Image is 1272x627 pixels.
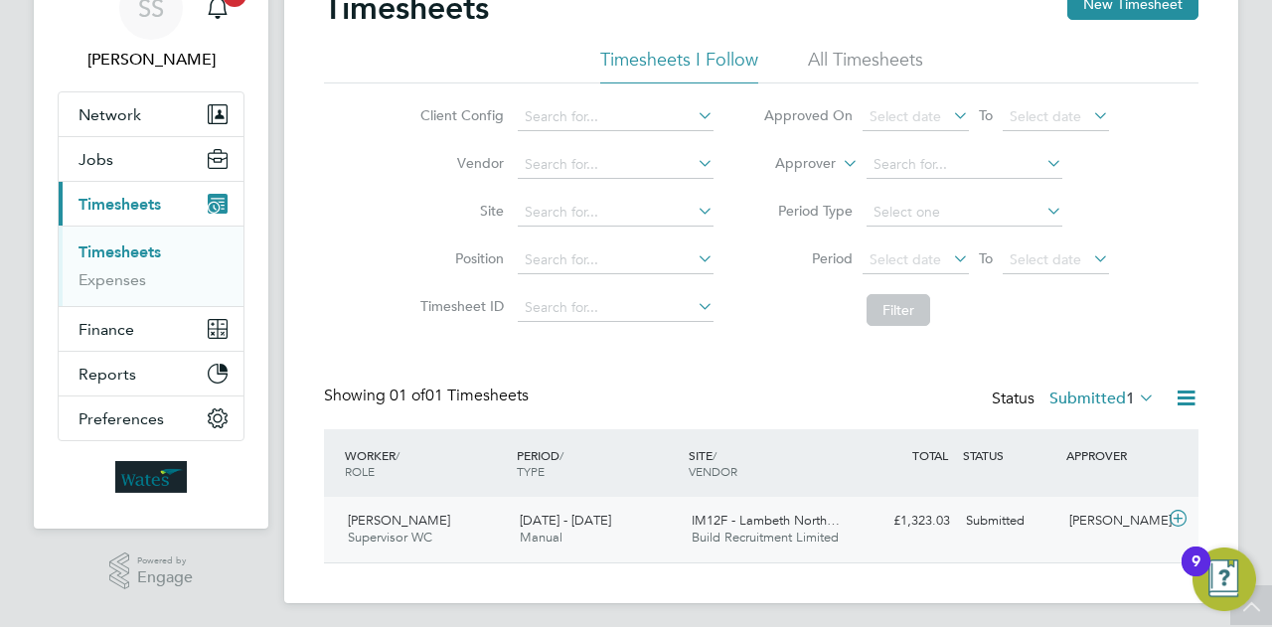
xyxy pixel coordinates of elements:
button: Reports [59,352,243,395]
span: / [396,447,399,463]
span: TOTAL [912,447,948,463]
img: wates-logo-retina.png [115,461,187,493]
div: PERIOD [512,437,684,489]
div: [PERSON_NAME] [1061,505,1165,538]
input: Search for... [518,246,714,274]
span: Select date [870,107,941,125]
label: Submitted [1049,389,1155,408]
div: Submitted [958,505,1061,538]
span: Finance [79,320,134,339]
li: Timesheets I Follow [600,48,758,83]
span: 01 of [390,386,425,405]
span: [PERSON_NAME] [348,512,450,529]
span: / [559,447,563,463]
label: Position [414,249,504,267]
label: Vendor [414,154,504,172]
div: Showing [324,386,533,406]
a: Expenses [79,270,146,289]
a: Go to home page [58,461,244,493]
span: IM12F - Lambeth North… [692,512,840,529]
span: ROLE [345,463,375,479]
span: VENDOR [689,463,737,479]
input: Search for... [867,151,1062,179]
div: APPROVER [1061,437,1165,473]
button: Filter [867,294,930,326]
span: 1 [1126,389,1135,408]
span: Manual [520,529,562,546]
a: Powered byEngage [109,552,194,590]
label: Approved On [763,106,853,124]
button: Finance [59,307,243,351]
li: All Timesheets [808,48,923,83]
span: Select date [1010,107,1081,125]
span: Select date [1010,250,1081,268]
input: Search for... [518,103,714,131]
div: WORKER [340,437,512,489]
div: 9 [1192,561,1200,587]
span: [DATE] - [DATE] [520,512,611,529]
button: Network [59,92,243,136]
input: Search for... [518,294,714,322]
label: Client Config [414,106,504,124]
label: Site [414,202,504,220]
span: Summer Sampson [58,48,244,72]
span: Select date [870,250,941,268]
button: Timesheets [59,182,243,226]
input: Select one [867,199,1062,227]
span: To [973,245,999,271]
span: Supervisor WC [348,529,432,546]
span: / [713,447,716,463]
span: To [973,102,999,128]
span: Powered by [137,552,193,569]
span: Jobs [79,150,113,169]
span: Engage [137,569,193,586]
div: Status [992,386,1159,413]
input: Search for... [518,151,714,179]
input: Search for... [518,199,714,227]
button: Preferences [59,396,243,440]
span: Timesheets [79,195,161,214]
button: Jobs [59,137,243,181]
button: Open Resource Center, 9 new notifications [1192,548,1256,611]
span: Build Recruitment Limited [692,529,839,546]
div: £1,323.03 [855,505,958,538]
span: Network [79,105,141,124]
span: Preferences [79,409,164,428]
label: Period Type [763,202,853,220]
div: Timesheets [59,226,243,306]
label: Approver [746,154,836,174]
label: Timesheet ID [414,297,504,315]
a: Timesheets [79,242,161,261]
div: STATUS [958,437,1061,473]
span: 01 Timesheets [390,386,529,405]
label: Period [763,249,853,267]
span: Reports [79,365,136,384]
span: TYPE [517,463,545,479]
div: SITE [684,437,856,489]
